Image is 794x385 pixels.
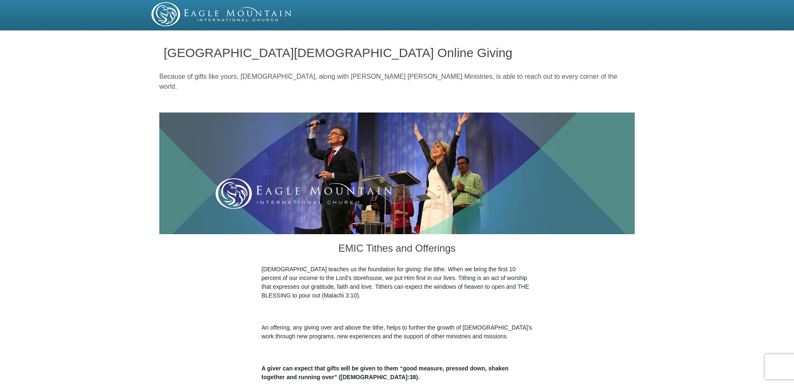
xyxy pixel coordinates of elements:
h1: [GEOGRAPHIC_DATA][DEMOGRAPHIC_DATA] Online Giving [164,46,631,60]
p: An offering, any giving over and above the tithe, helps to further the growth of [DEMOGRAPHIC_DAT... [261,323,533,341]
p: [DEMOGRAPHIC_DATA] teaches us the foundation for giving: the tithe. When we bring the first 10 pe... [261,265,533,300]
img: EMIC [151,2,292,26]
b: A giver can expect that gifts will be given to them “good measure, pressed down, shaken together ... [261,365,508,380]
h3: EMIC Tithes and Offerings [261,234,533,265]
p: Because of gifts like yours, [DEMOGRAPHIC_DATA], along with [PERSON_NAME] [PERSON_NAME] Ministrie... [159,72,635,92]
